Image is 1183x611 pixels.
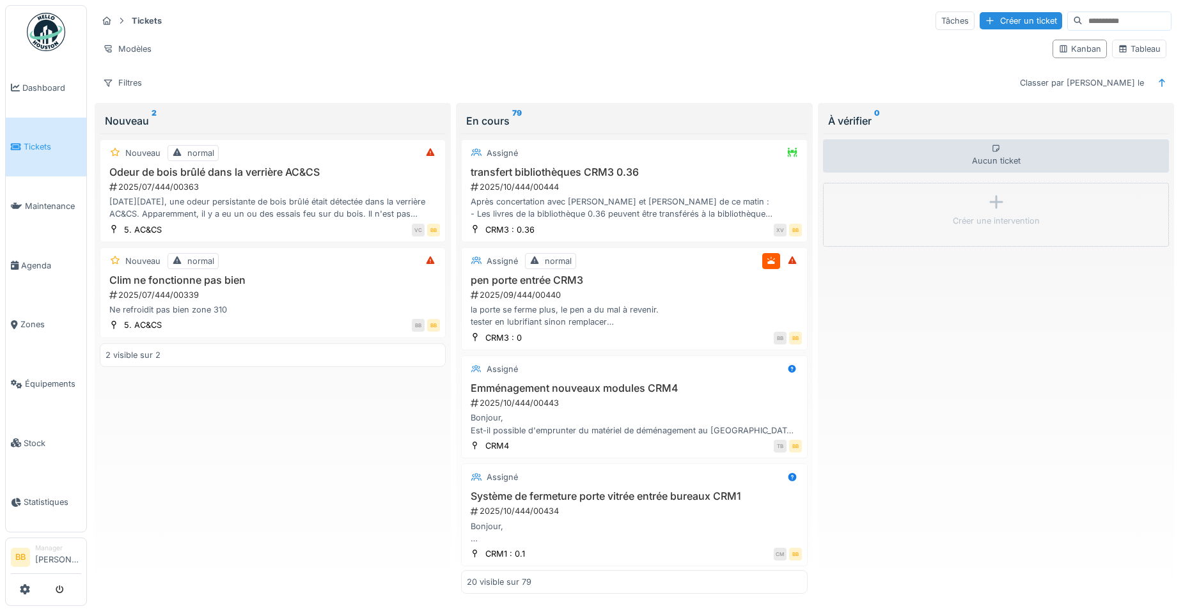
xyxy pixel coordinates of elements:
div: BB [789,332,802,344]
div: Assigné [487,363,518,375]
div: BB [427,224,440,236]
div: Assigné [487,147,518,159]
img: Badge_color-CXgf-gQk.svg [27,13,65,51]
div: En cours [466,113,802,128]
div: 2025/07/444/00363 [108,181,440,193]
div: À vérifier [828,113,1164,128]
a: Dashboard [6,58,86,118]
div: Tâches [936,12,975,30]
div: Modèles [97,40,157,58]
div: Bonjour, Après une réunion EPI interne, nous aimerions clarifier la situation concernant l'ouvert... [467,520,801,545]
div: 2025/10/444/00434 [469,505,801,517]
div: BB [412,319,425,332]
sup: 2 [152,113,157,128]
h3: transfert bibliothèques CRM3 0.36 [467,166,801,178]
div: TB [774,440,787,452]
div: BB [774,332,787,344]
sup: 0 [874,113,880,128]
span: Agenda [21,259,81,272]
h3: Odeur de bois brûlé dans la verrière AC&CS [106,166,440,178]
div: Assigné [487,255,518,267]
div: Nouveau [105,113,441,128]
span: Équipements [25,378,81,390]
div: 2025/10/444/00444 [469,181,801,193]
span: Maintenance [25,200,81,212]
div: Créer un ticket [980,12,1062,29]
div: normal [545,255,572,267]
div: 2025/09/444/00440 [469,289,801,301]
div: Kanban [1058,43,1101,55]
span: Stock [24,437,81,449]
a: Agenda [6,236,86,295]
div: 2 visible sur 2 [106,349,161,361]
span: Statistiques [24,496,81,508]
li: [PERSON_NAME] [35,543,81,571]
h3: pen porte entrée CRM3 [467,274,801,286]
strong: Tickets [127,15,167,27]
a: Zones [6,295,86,355]
div: Tableau [1118,43,1161,55]
span: Dashboard [22,82,81,94]
a: Stock [6,414,86,473]
div: Bonjour, Est-il possible d'emprunter du matériel de déménagement au [GEOGRAPHIC_DATA] pour l'emmé... [467,412,801,436]
a: BB Manager[PERSON_NAME] [11,543,81,574]
a: Statistiques [6,473,86,532]
div: BB [789,224,802,236]
div: BB [789,440,802,452]
h3: Système de fermeture porte vitrée entrée bureaux CRM1 [467,490,801,502]
div: VC [412,224,425,236]
div: 2025/07/444/00339 [108,289,440,301]
div: CRM1 : 0.1 [485,548,525,560]
div: Aucun ticket [823,139,1169,173]
div: BB [789,548,802,561]
span: Zones [20,318,81,330]
div: CM [774,548,787,561]
div: XV [774,224,787,236]
span: Tickets [24,141,81,153]
a: Équipements [6,354,86,414]
div: Filtres [97,73,148,92]
div: Assigné [487,471,518,483]
h3: Emménagement nouveaux modules CRM4 [467,382,801,394]
div: 5. AC&CS [124,319,162,331]
div: Après concertation avec [PERSON_NAME] et [PERSON_NAME] de ce matin : - Les livres de la bibliothè... [467,196,801,220]
div: Manager [35,543,81,553]
div: Créer une intervention [953,215,1040,227]
a: Tickets [6,118,86,177]
div: 20 visible sur 79 [467,576,531,588]
li: BB [11,548,30,567]
div: CRM3 : 0 [485,332,522,344]
div: CRM4 [485,440,509,452]
h3: Clim ne fonctionne pas bien [106,274,440,286]
div: 5. AC&CS [124,224,162,236]
div: CRM3 : 0.36 [485,224,535,236]
div: 2025/10/444/00443 [469,397,801,409]
div: Ne refroidit pas bien zone 310 [106,304,440,316]
div: la porte se ferme plus, le pen a du mal à revenir. tester en lubrifiant sinon remplacer urgent ca... [467,304,801,328]
div: BB [427,319,440,332]
div: Nouveau [125,255,161,267]
div: normal [187,147,214,159]
div: Nouveau [125,147,161,159]
div: normal [187,255,214,267]
a: Maintenance [6,176,86,236]
div: Classer par [PERSON_NAME] le [1014,73,1150,92]
sup: 79 [512,113,522,128]
div: [DATE][DATE], une odeur persistante de bois brûlé était détectée dans la verrière AC&CS. Apparemm... [106,196,440,220]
